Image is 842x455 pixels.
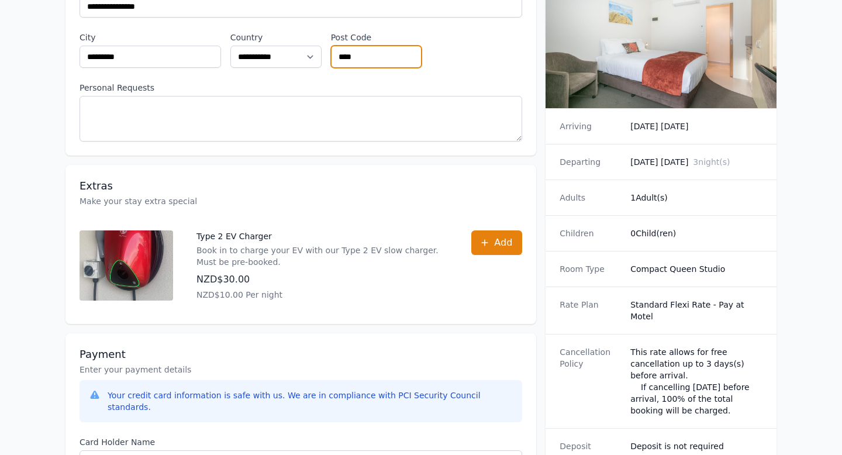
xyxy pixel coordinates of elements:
p: Book in to charge your EV with our Type 2 EV slow charger. Must be pre-booked. [196,244,448,268]
dt: Deposit [560,440,621,452]
label: Personal Requests [80,82,522,94]
p: Make your stay extra special [80,195,522,207]
div: This rate allows for free cancellation up to 3 days(s) before arrival. If cancelling [DATE] befor... [630,346,762,416]
label: Post Code [331,32,422,43]
button: Add [471,230,522,255]
dt: Room Type [560,263,621,275]
img: Type 2 EV Charger [80,230,173,301]
dt: Cancellation Policy [560,346,621,416]
label: Country [230,32,322,43]
span: 3 night(s) [693,157,730,167]
dd: Standard Flexi Rate - Pay at Motel [630,299,762,322]
label: City [80,32,221,43]
p: Type 2 EV Charger [196,230,448,242]
dt: Departing [560,156,621,168]
dd: Deposit is not required [630,440,762,452]
p: Enter your payment details [80,364,522,375]
label: Card Holder Name [80,436,522,448]
p: NZD$30.00 [196,273,448,287]
dt: Arriving [560,120,621,132]
dd: 1 Adult(s) [630,192,762,204]
h3: Extras [80,179,522,193]
dt: Adults [560,192,621,204]
dt: Rate Plan [560,299,621,322]
dd: [DATE] [DATE] [630,120,762,132]
div: Your credit card information is safe with us. We are in compliance with PCI Security Council stan... [108,389,513,413]
dd: 0 Child(ren) [630,227,762,239]
span: Add [494,236,512,250]
dt: Children [560,227,621,239]
h3: Payment [80,347,522,361]
dd: Compact Queen Studio [630,263,762,275]
dd: [DATE] [DATE] [630,156,762,168]
p: NZD$10.00 Per night [196,289,448,301]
